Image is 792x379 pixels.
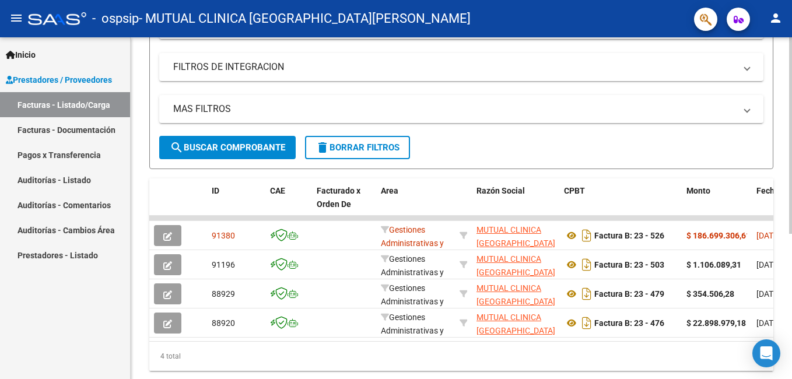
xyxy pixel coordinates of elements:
[381,283,444,320] span: Gestiones Administrativas y Otros
[149,342,773,371] div: 4 total
[579,255,594,274] i: Descargar documento
[159,95,763,123] mat-expansion-panel-header: MAS FILTROS
[682,178,752,230] datatable-header-cell: Monto
[476,254,555,290] span: MUTUAL CLINICA [GEOGRAPHIC_DATA][PERSON_NAME]
[173,103,735,115] mat-panel-title: MAS FILTROS
[594,260,664,269] strong: Factura B: 23 - 503
[381,254,444,290] span: Gestiones Administrativas y Otros
[376,178,455,230] datatable-header-cell: Area
[212,186,219,195] span: ID
[170,141,184,155] mat-icon: search
[756,260,780,269] span: [DATE]
[312,178,376,230] datatable-header-cell: Facturado x Orden De
[472,178,559,230] datatable-header-cell: Razón Social
[381,186,398,195] span: Area
[476,223,555,248] div: 30676951446
[476,283,555,320] span: MUTUAL CLINICA [GEOGRAPHIC_DATA][PERSON_NAME]
[212,318,235,328] span: 88920
[9,11,23,25] mat-icon: menu
[752,339,780,367] div: Open Intercom Messenger
[476,311,555,335] div: 30676951446
[207,178,265,230] datatable-header-cell: ID
[316,142,399,153] span: Borrar Filtros
[159,136,296,159] button: Buscar Comprobante
[159,53,763,81] mat-expansion-panel-header: FILTROS DE INTEGRACION
[579,226,594,245] i: Descargar documento
[316,141,330,155] mat-icon: delete
[594,231,664,240] strong: Factura B: 23 - 526
[756,231,780,240] span: [DATE]
[686,289,734,299] strong: $ 354.506,28
[686,318,746,328] strong: $ 22.898.979,18
[559,178,682,230] datatable-header-cell: CPBT
[6,73,112,86] span: Prestadores / Proveedores
[381,313,444,349] span: Gestiones Administrativas y Otros
[317,186,360,209] span: Facturado x Orden De
[265,178,312,230] datatable-header-cell: CAE
[476,186,525,195] span: Razón Social
[170,142,285,153] span: Buscar Comprobante
[212,260,235,269] span: 91196
[270,186,285,195] span: CAE
[756,318,780,328] span: [DATE]
[579,285,594,303] i: Descargar documento
[173,61,735,73] mat-panel-title: FILTROS DE INTEGRACION
[139,6,471,31] span: - MUTUAL CLINICA [GEOGRAPHIC_DATA][PERSON_NAME]
[6,48,36,61] span: Inicio
[686,260,741,269] strong: $ 1.106.089,31
[212,289,235,299] span: 88929
[305,136,410,159] button: Borrar Filtros
[756,289,780,299] span: [DATE]
[381,225,444,261] span: Gestiones Administrativas y Otros
[212,231,235,240] span: 91380
[686,231,751,240] strong: $ 186.699.306,61
[579,314,594,332] i: Descargar documento
[686,186,710,195] span: Monto
[476,225,555,261] span: MUTUAL CLINICA [GEOGRAPHIC_DATA][PERSON_NAME]
[476,252,555,277] div: 30676951446
[594,318,664,328] strong: Factura B: 23 - 476
[476,282,555,306] div: 30676951446
[594,289,664,299] strong: Factura B: 23 - 479
[92,6,139,31] span: - ospsip
[476,313,555,349] span: MUTUAL CLINICA [GEOGRAPHIC_DATA][PERSON_NAME]
[769,11,783,25] mat-icon: person
[564,186,585,195] span: CPBT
